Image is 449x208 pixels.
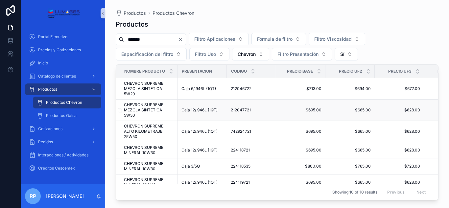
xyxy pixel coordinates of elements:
[181,129,218,134] span: Caja 12/.946L (1QT)
[25,123,101,135] a: Cotizaciones
[46,8,80,18] img: Logotipo de la aplicación
[332,190,377,195] span: Showing 10 of 10 results
[231,180,272,185] a: 224119721
[38,60,48,65] font: Inicio
[379,180,420,185] a: $628.00
[329,86,371,91] a: $694.00
[329,164,371,169] span: $765.00
[38,87,57,92] font: Productos
[33,97,101,108] a: Productos Chevron
[231,69,247,74] span: Codigo
[280,129,321,134] a: $695.00
[257,36,293,42] font: Fórmula de filtro
[46,100,82,105] font: Productos Chevron
[178,37,186,42] button: Clear
[181,107,223,113] a: Caja 12/.946L (1QT)
[189,48,229,60] button: Botón Seleccionar
[189,33,249,45] button: Botón Seleccionar
[329,148,371,153] a: $665.00
[38,139,53,144] font: Pedidos
[116,10,146,16] a: Productos
[280,107,321,113] a: $695.00
[124,161,174,172] a: CHEVRON SUPREME MINERAL 10W30
[38,74,76,79] font: Catálogo de clientes
[121,51,173,57] font: Especificación del filtro
[280,86,321,91] a: $713.00
[231,129,272,134] a: 742924721
[181,148,218,153] span: Caja 12/.946L (1QT)
[231,148,250,153] span: 224118721
[182,69,212,74] span: Presentacion
[181,164,223,169] a: Caja 3/5Q
[181,148,223,153] a: Caja 12/.946L (1QT)
[231,107,272,113] a: 212047721
[231,129,251,134] span: 742924721
[181,86,216,91] span: Caja 6/.946L (1QT)
[181,180,223,185] a: Caja 12/.946L (1QT)
[287,69,313,74] span: Precio Base
[379,86,420,91] a: $677.00
[379,148,420,153] a: $628.00
[231,86,272,91] a: 212046722
[124,102,174,118] a: CHEVRON SUPREME MEZCLA SINTETICA 5W30
[124,81,174,97] span: CHEVRON SUPREME MEZCLA SINTETICA 5W20
[379,129,420,134] a: $628.00
[251,33,306,45] button: Botón Seleccionar
[153,10,194,16] a: Productos Chevron
[379,107,420,113] a: $628.00
[280,180,321,185] span: $695.00
[238,51,256,58] span: Chevron
[124,145,174,155] a: CHEVRON SUPREME MINERAL 10W30
[25,83,101,95] a: Productos
[329,107,371,113] a: $665.00
[314,36,352,42] font: Filtro Viscosidad
[38,34,67,39] font: Portal Ejecutivo
[280,148,321,153] a: $695.00
[46,113,77,118] font: Productos Galsa
[231,180,250,185] span: 224119721
[231,107,251,113] span: 212047721
[280,164,321,169] a: $800.00
[124,69,165,74] span: Nombre Producto
[38,126,62,131] font: Cotizaciones
[181,180,218,185] span: Caja 12/.946L (1QT)
[329,129,371,134] a: $665.00
[38,47,81,52] font: Precios y Cotizaciones
[231,164,250,169] span: 224118535
[181,164,200,169] span: Caja 3/5Q
[25,136,101,148] a: Pedidos
[309,33,365,45] button: Botón Seleccionar
[25,149,101,161] a: Interacciones / Actividades
[232,48,269,60] button: Botón Seleccionar
[30,193,36,199] font: RP
[329,180,371,185] a: $665.00
[272,48,332,60] button: Botón Seleccionar
[181,129,223,134] a: Caja 12/.946L (1QT)
[124,177,174,188] a: CHEVRON SUPREME MINERAL 10W40
[124,124,174,139] a: CHEVRON SUPREME ALTO KILOMETRAJE 25W50
[231,164,272,169] a: 224118535
[25,70,101,82] a: Catálogo de clientes
[38,166,75,171] font: Créditos Cescemex
[116,48,187,60] button: Botón Seleccionar
[25,31,101,43] a: Portal Ejecutivo
[339,69,362,74] span: Precio UF2
[25,162,101,174] a: Créditos Cescemex
[181,86,223,91] a: Caja 6/.946L (1QT)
